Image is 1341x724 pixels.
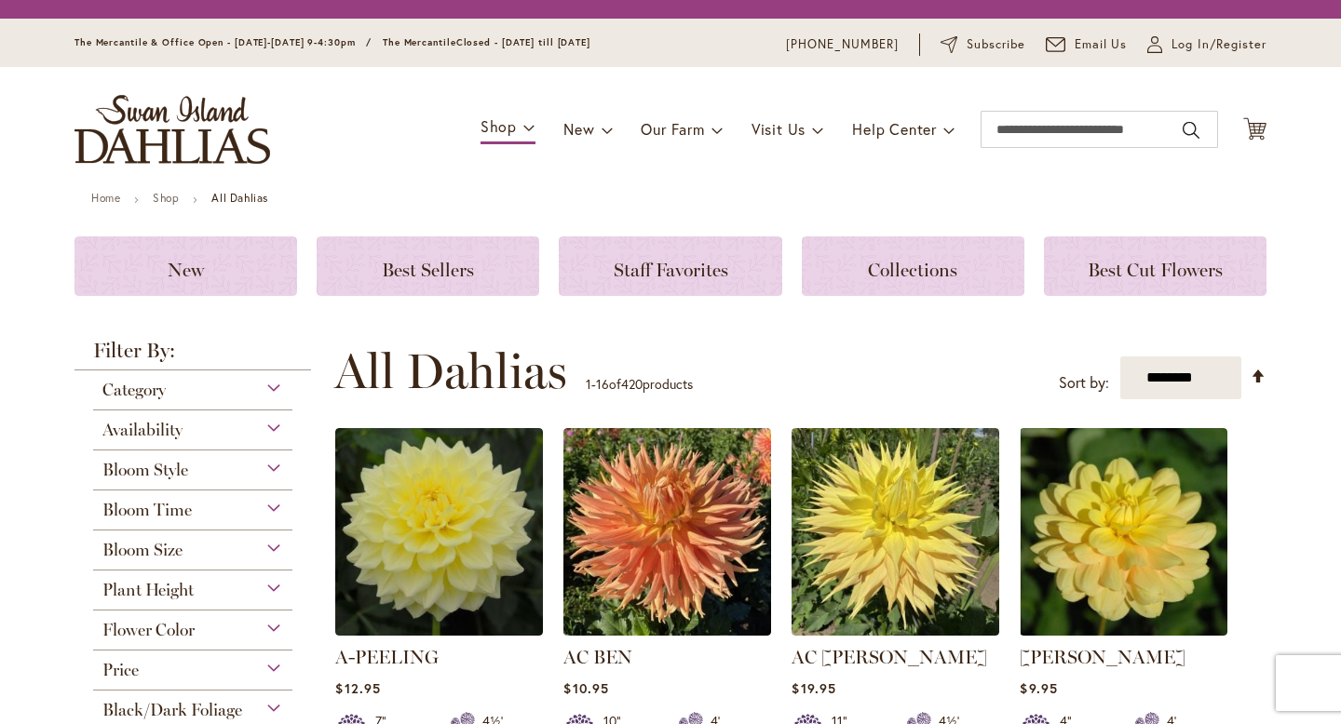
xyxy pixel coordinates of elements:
p: - of products [586,369,693,399]
label: Sort by: [1059,366,1109,400]
span: Best Sellers [382,259,474,281]
span: Bloom Size [102,540,183,560]
span: Our Farm [641,119,704,139]
span: $19.95 [792,679,835,697]
span: $10.95 [563,679,608,697]
span: Bloom Style [102,460,188,480]
a: Best Sellers [317,236,539,296]
span: Price [102,660,139,680]
a: [PHONE_NUMBER] [786,35,899,54]
a: AC BEN [563,646,632,668]
span: 16 [596,375,609,393]
span: Category [102,380,166,400]
span: Visit Us [752,119,806,139]
a: AC [PERSON_NAME] [792,646,987,668]
img: AC BEN [563,428,771,636]
span: Availability [102,420,183,440]
a: [PERSON_NAME] [1020,646,1185,668]
a: AC Jeri [792,622,999,639]
span: Flower Color [102,620,195,640]
a: Subscribe [941,35,1025,54]
span: Plant Height [102,580,194,600]
span: Help Center [852,119,937,139]
span: Bloom Time [102,500,192,520]
button: Search [1183,115,1199,145]
a: store logo [74,95,270,164]
span: Email Us [1075,35,1128,54]
span: Best Cut Flowers [1088,259,1223,281]
a: Log In/Register [1147,35,1266,54]
span: New [168,259,204,281]
strong: Filter By: [74,341,311,370]
span: Black/Dark Foliage [102,700,242,720]
img: A-Peeling [335,428,543,636]
img: AHOY MATEY [1020,428,1227,636]
span: Staff Favorites [614,259,728,281]
span: $12.95 [335,679,380,697]
img: AC Jeri [792,428,999,636]
a: Collections [802,236,1024,296]
span: $9.95 [1020,679,1057,697]
a: Email Us [1046,35,1128,54]
a: AHOY MATEY [1020,622,1227,639]
a: Best Cut Flowers [1044,236,1266,296]
span: Closed - [DATE] till [DATE] [456,36,590,48]
a: AC BEN [563,622,771,639]
a: New [74,236,297,296]
a: Staff Favorites [559,236,781,296]
strong: All Dahlias [211,191,268,205]
span: Log In/Register [1172,35,1266,54]
span: 1 [586,375,591,393]
a: A-Peeling [335,622,543,639]
span: Collections [868,259,957,281]
span: All Dahlias [334,343,567,399]
span: Shop [481,116,517,136]
span: Subscribe [967,35,1025,54]
a: Shop [153,191,179,205]
span: The Mercantile & Office Open - [DATE]-[DATE] 9-4:30pm / The Mercantile [74,36,456,48]
span: 420 [621,375,643,393]
span: New [563,119,594,139]
a: A-PEELING [335,646,439,668]
a: Home [91,191,120,205]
